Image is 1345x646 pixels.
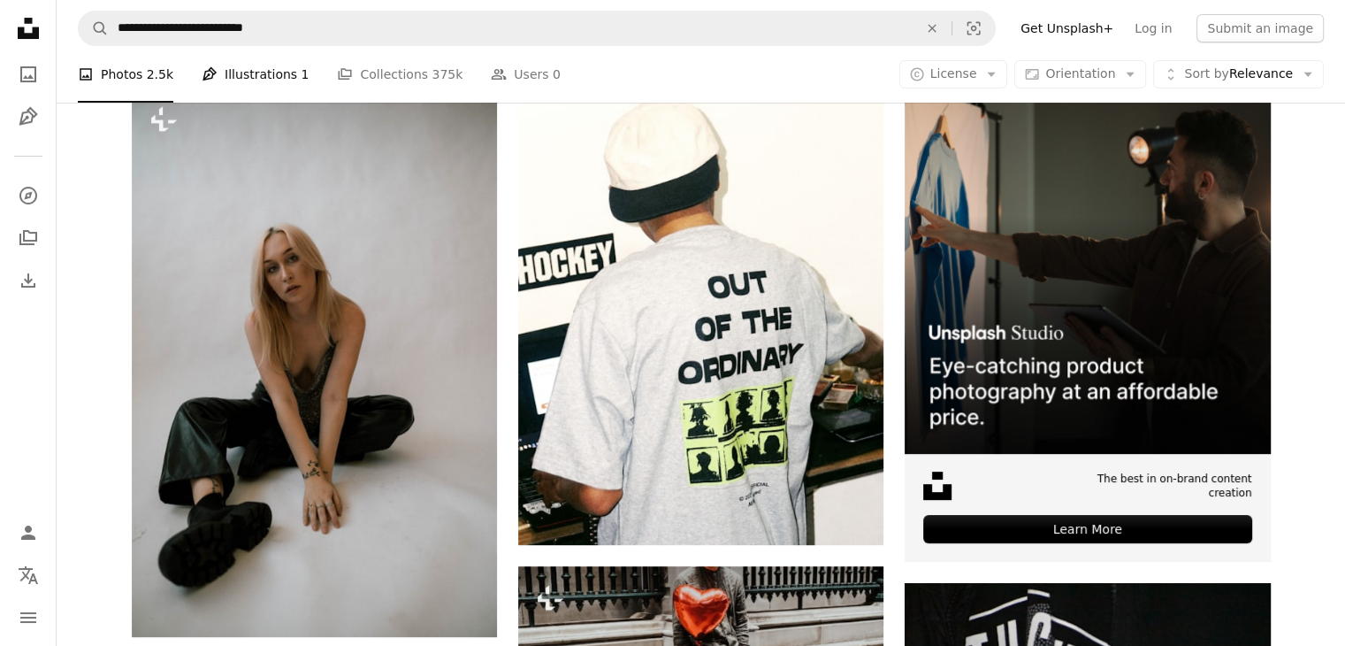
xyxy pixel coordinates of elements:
[905,88,1270,562] a: The best in on-brand content creationLearn More
[923,472,951,500] img: file-1631678316303-ed18b8b5cb9cimage
[952,12,995,45] button: Visual search
[1184,65,1293,83] span: Relevance
[913,12,951,45] button: Clear
[11,263,46,298] a: Download History
[78,11,996,46] form: Find visuals sitewide
[518,88,883,545] img: a man wearing a t - shirt that says out of the ordinary
[11,178,46,213] a: Explore
[1045,66,1115,81] span: Orientation
[11,600,46,635] button: Menu
[337,46,462,103] a: Collections 375k
[1051,472,1251,502] span: The best in on-brand content creation
[11,99,46,135] a: Illustrations
[202,46,309,103] a: Illustrations 1
[132,88,497,637] img: a woman sitting on the floor with her legs crossed
[11,57,46,92] a: Photos
[11,220,46,256] a: Collections
[930,66,977,81] span: License
[923,515,1251,543] div: Learn More
[1014,60,1146,88] button: Orientation
[1124,14,1182,42] a: Log in
[79,12,109,45] button: Search Unsplash
[518,308,883,324] a: a man wearing a t - shirt that says out of the ordinary
[11,558,46,593] button: Language
[11,11,46,50] a: Home — Unsplash
[1196,14,1324,42] button: Submit an image
[11,515,46,550] a: Log in / Sign up
[491,46,561,103] a: Users 0
[899,60,1008,88] button: License
[432,65,462,84] span: 375k
[905,88,1270,453] img: file-1715714098234-25b8b4e9d8faimage
[1010,14,1124,42] a: Get Unsplash+
[302,65,310,84] span: 1
[132,354,497,370] a: a woman sitting on the floor with her legs crossed
[1153,60,1324,88] button: Sort byRelevance
[553,65,561,84] span: 0
[1184,66,1228,81] span: Sort by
